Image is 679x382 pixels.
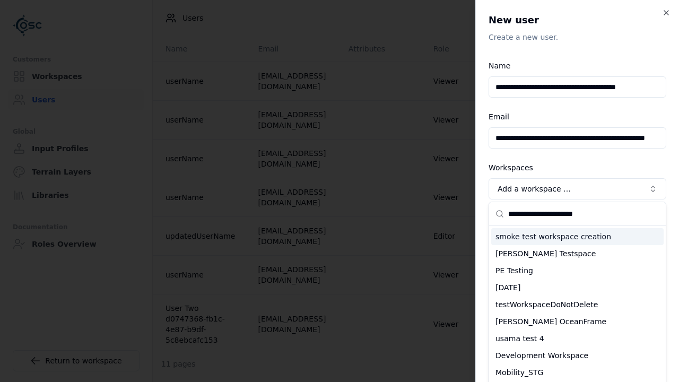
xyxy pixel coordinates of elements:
[491,245,664,262] div: [PERSON_NAME] Testspace
[491,347,664,364] div: Development Workspace
[491,262,664,279] div: PE Testing
[491,330,664,347] div: usama test 4
[491,279,664,296] div: [DATE]
[491,296,664,313] div: testWorkspaceDoNotDelete
[491,364,664,381] div: Mobility_STG
[491,313,664,330] div: [PERSON_NAME] OceanFrame
[491,228,664,245] div: smoke test workspace creation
